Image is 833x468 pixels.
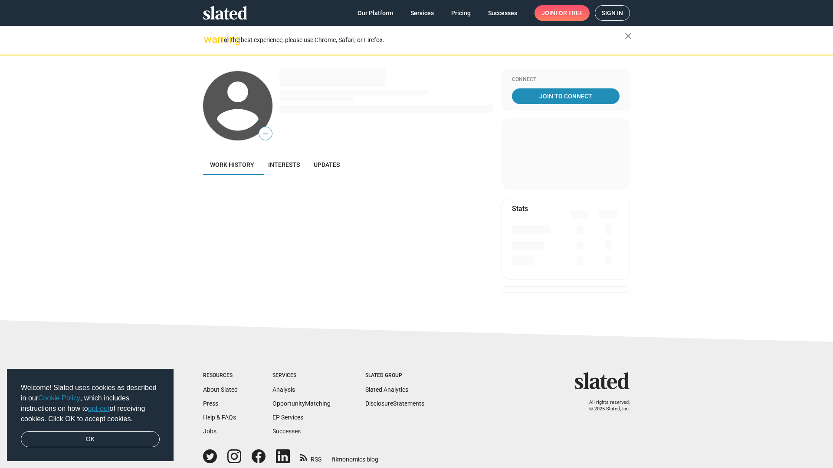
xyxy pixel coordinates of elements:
[307,154,347,175] a: Updates
[332,448,378,464] a: filmonomics blog
[365,400,424,407] a: DisclosureStatements
[541,5,583,21] span: Join
[535,5,590,21] a: Joinfor free
[514,88,618,104] span: Join To Connect
[512,76,620,83] div: Connect
[512,88,620,104] a: Join To Connect
[623,31,633,41] mat-icon: close
[351,5,400,21] a: Our Platform
[580,400,630,412] p: All rights reserved. © 2025 Slated, Inc.
[365,386,408,393] a: Slated Analytics
[210,161,254,168] span: Work history
[268,161,300,168] span: Interests
[203,414,236,421] a: Help & FAQs
[332,456,342,463] span: film
[272,414,303,421] a: EP Services
[357,5,393,21] span: Our Platform
[488,5,517,21] span: Successes
[203,372,238,379] div: Resources
[204,34,214,45] mat-icon: warning
[7,369,174,461] div: cookieconsent
[203,428,216,435] a: Jobs
[272,386,295,393] a: Analysis
[410,5,434,21] span: Services
[272,428,301,435] a: Successes
[203,154,261,175] a: Work history
[444,5,478,21] a: Pricing
[272,372,331,379] div: Services
[451,5,471,21] span: Pricing
[220,34,625,46] div: For the best experience, please use Chrome, Safari, or Firefox.
[403,5,441,21] a: Services
[203,400,218,407] a: Press
[595,5,630,21] a: Sign in
[555,5,583,21] span: for free
[314,161,340,168] span: Updates
[261,154,307,175] a: Interests
[21,431,160,448] a: dismiss cookie message
[38,394,80,402] a: Cookie Policy
[481,5,524,21] a: Successes
[602,6,623,20] span: Sign in
[300,450,321,464] a: RSS
[21,383,160,424] span: Welcome! Slated uses cookies as described in our , which includes instructions on how to of recei...
[512,204,528,213] mat-card-title: Stats
[88,405,110,412] a: opt-out
[365,372,424,379] div: Slated Group
[203,386,238,393] a: About Slated
[259,128,272,140] span: —
[272,400,331,407] a: OpportunityMatching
